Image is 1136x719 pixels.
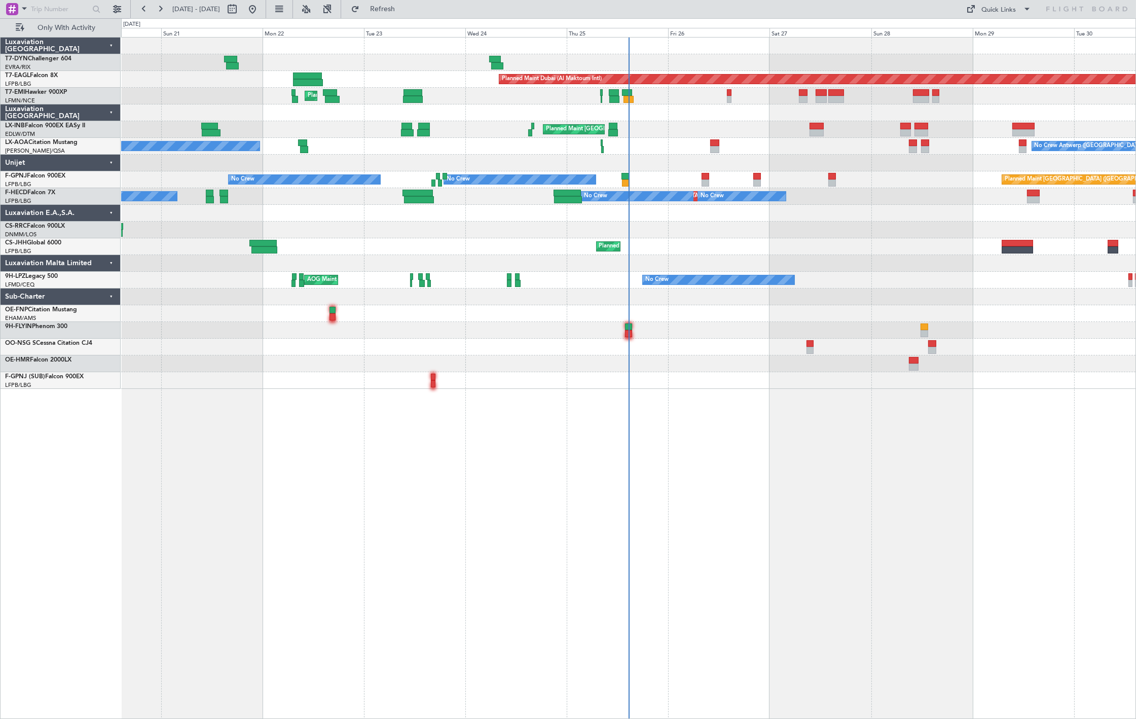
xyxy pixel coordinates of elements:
[5,56,28,62] span: T7-DYN
[5,190,55,196] a: F-HECDFalcon 7X
[5,240,27,246] span: CS-JHH
[871,28,973,37] div: Sun 28
[599,239,759,254] div: Planned Maint [GEOGRAPHIC_DATA] ([GEOGRAPHIC_DATA])
[5,139,28,146] span: LX-AOA
[5,240,61,246] a: CS-JHHGlobal 6000
[668,28,769,37] div: Fri 26
[231,172,254,187] div: No Crew
[5,357,30,363] span: OE-HMR
[5,190,27,196] span: F-HECD
[5,374,45,380] span: F-GPNJ (SUB)
[546,122,706,137] div: Planned Maint [GEOGRAPHIC_DATA] ([GEOGRAPHIC_DATA])
[5,273,58,279] a: 9H-LPZLegacy 500
[5,197,31,205] a: LFPB/LBG
[5,223,27,229] span: CS-RRC
[973,28,1074,37] div: Mon 29
[5,181,31,188] a: LFPB/LBG
[5,173,27,179] span: F-GPNJ
[5,374,84,380] a: F-GPNJ (SUB)Falcon 900EX
[11,20,110,36] button: Only With Activity
[31,2,89,17] input: Trip Number
[5,56,71,62] a: T7-DYNChallenger 604
[308,88,405,103] div: Planned Maint [GEOGRAPHIC_DATA]
[5,123,85,129] a: LX-INBFalcon 900EX EASy II
[5,89,67,95] a: T7-EMIHawker 900XP
[5,80,31,88] a: LFPB/LBG
[346,1,407,17] button: Refresh
[465,28,567,37] div: Wed 24
[5,231,36,238] a: DNMM/LOS
[5,307,77,313] a: OE-FNPCitation Mustang
[5,139,78,146] a: LX-AOACitation Mustang
[5,173,65,179] a: F-GPNJFalcon 900EX
[769,28,871,37] div: Sat 27
[123,20,140,29] div: [DATE]
[307,272,388,287] div: AOG Maint Cannes (Mandelieu)
[962,1,1037,17] button: Quick Links
[5,73,30,79] span: T7-EAGL
[567,28,668,37] div: Thu 25
[982,5,1016,15] div: Quick Links
[5,307,28,313] span: OE-FNP
[361,6,404,13] span: Refresh
[584,189,607,204] div: No Crew
[5,63,30,71] a: EVRA/RIX
[263,28,364,37] div: Mon 22
[5,147,65,155] a: [PERSON_NAME]/QSA
[502,71,602,87] div: Planned Maint Dubai (Al Maktoum Intl)
[5,123,25,129] span: LX-INB
[5,357,71,363] a: OE-HMRFalcon 2000LX
[5,340,36,346] span: OO-NSG S
[701,189,724,204] div: No Crew
[5,281,34,289] a: LFMD/CEQ
[26,24,107,31] span: Only With Activity
[5,314,36,322] a: EHAM/AMS
[645,272,669,287] div: No Crew
[447,172,470,187] div: No Crew
[5,130,35,138] a: EDLW/DTM
[5,323,32,330] span: 9H-FLYIN
[5,89,25,95] span: T7-EMI
[5,381,31,389] a: LFPB/LBG
[5,323,67,330] a: 9H-FLYINPhenom 300
[161,28,263,37] div: Sun 21
[172,5,220,14] span: [DATE] - [DATE]
[5,247,31,255] a: LFPB/LBG
[5,73,58,79] a: T7-EAGLFalcon 8X
[5,340,92,346] a: OO-NSG SCessna Citation CJ4
[364,28,465,37] div: Tue 23
[5,97,35,104] a: LFMN/NCE
[5,223,65,229] a: CS-RRCFalcon 900LX
[5,273,25,279] span: 9H-LPZ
